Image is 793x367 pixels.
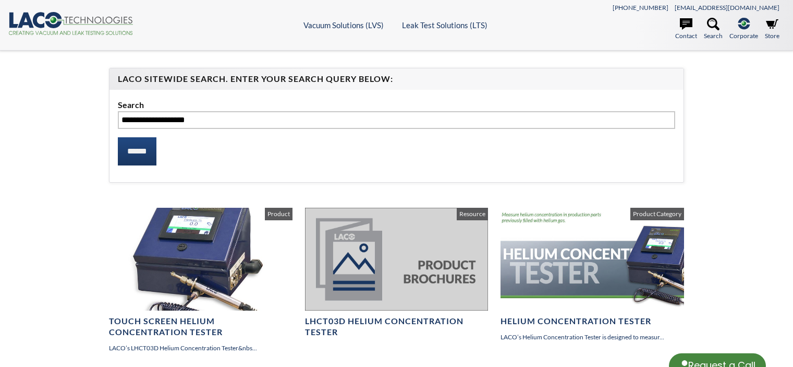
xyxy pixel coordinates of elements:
a: [PHONE_NUMBER] [613,4,668,11]
a: LHCT03D Helium Concentration Tester Resource [305,208,489,338]
a: Search [704,18,723,41]
a: Contact [675,18,697,41]
label: Search [118,98,676,112]
h4: LHCT03D Helium Concentration Tester [305,316,489,338]
span: Resource [457,208,488,220]
a: Store [765,18,779,41]
a: Leak Test Solutions (LTS) [402,20,487,30]
p: LACO’s LHCT03D Helium Concentration Tester&nbs... [109,343,292,353]
span: product Category [630,208,684,220]
h4: LACO Sitewide Search. Enter your Search Query Below: [118,74,676,85]
p: LACO’s Helium Concentration Tester is designed to measur... [501,332,684,342]
span: Corporate [729,31,758,41]
a: Helium Concentration Tester LACO’s Helium Concentration Tester is designed to measur... product C... [501,208,684,342]
h4: Helium Concentration Tester [501,316,684,327]
a: [EMAIL_ADDRESS][DOMAIN_NAME] [675,4,779,11]
h4: Touch Screen Helium Concentration Tester [109,316,292,338]
span: Product [265,208,292,220]
a: Touch Screen Helium Concentration Tester LACO’s LHCT03D Helium Concentration Tester&nbs... Product [109,208,292,353]
a: Vacuum Solutions (LVS) [303,20,384,30]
